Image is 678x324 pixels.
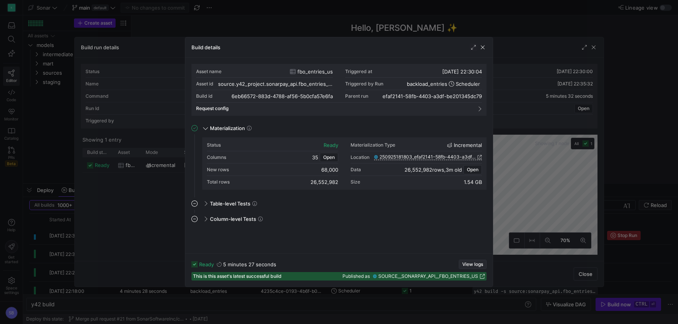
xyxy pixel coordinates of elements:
[210,200,250,207] span: Table-level Tests
[351,155,369,160] div: Location
[324,142,338,148] div: ready
[196,81,213,87] div: Asset id
[378,274,478,279] span: SOURCE__SONARPAY_API__FBO_ENTRIES_US
[196,103,482,114] mat-expansion-panel-header: Request config
[407,81,447,87] span: backload_entries
[210,216,256,222] span: Column-level Tests
[446,167,462,173] span: 3m old
[196,94,213,99] div: Build id
[351,167,361,172] div: Data
[207,167,229,172] div: New rows
[218,81,333,87] div: source.y42_project.sonarpay_api.fbo_entries_us
[454,142,482,148] span: incremental
[191,197,487,210] mat-expansion-panel-header: Table-level Tests
[312,154,318,160] span: 35
[464,179,482,185] div: 1.54 GB
[191,137,487,197] div: Materialization
[207,142,221,148] div: Status
[196,106,473,111] mat-panel-title: Request config
[459,260,487,269] button: View logs
[210,125,245,131] span: Materialization
[373,274,485,279] a: SOURCE__SONARPAY_API__FBO_ENTRIES_US
[191,213,487,225] mat-expansion-panel-header: Column-level Tests
[223,261,276,267] y42-duration: 5 minutes 27 seconds
[320,153,338,162] button: Open
[374,154,482,160] a: 250925181803_efaf2141-58fb-4403-a3df-be201345dc79
[345,69,372,74] div: Triggered at
[193,274,282,279] span: This is this asset's latest successful build
[310,179,338,185] div: 26,552,982
[442,68,482,75] span: [DATE] 22:30:04
[207,179,230,185] div: Total rows
[345,94,368,99] span: Parent run
[463,165,482,174] button: Open
[232,93,333,99] div: 6eb66572-883d-4788-af56-5b0cfa57e6fa
[207,155,226,160] div: Columns
[342,274,370,279] span: Published as
[351,142,395,148] div: Materialization Type
[351,179,360,185] div: Size
[467,167,478,172] span: Open
[323,155,335,160] span: Open
[345,81,383,87] div: Triggered by Run
[404,167,462,173] div: ,
[196,69,222,74] div: Asset name
[379,154,476,160] span: 250925181803_efaf2141-58fb-4403-a3df-be201345dc79
[199,261,214,267] span: ready
[297,68,333,75] span: fbo_entries_us
[462,262,483,267] span: View logs
[404,167,444,173] span: 26,552,982 rows
[383,93,482,99] div: efaf2141-58fb-4403-a3df-be201345dc79
[321,167,338,173] div: 68,000
[456,81,480,87] span: Scheduler
[191,122,487,134] mat-expansion-panel-header: Materialization
[405,80,482,88] button: backload_entriesScheduler
[191,44,220,50] h3: Build details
